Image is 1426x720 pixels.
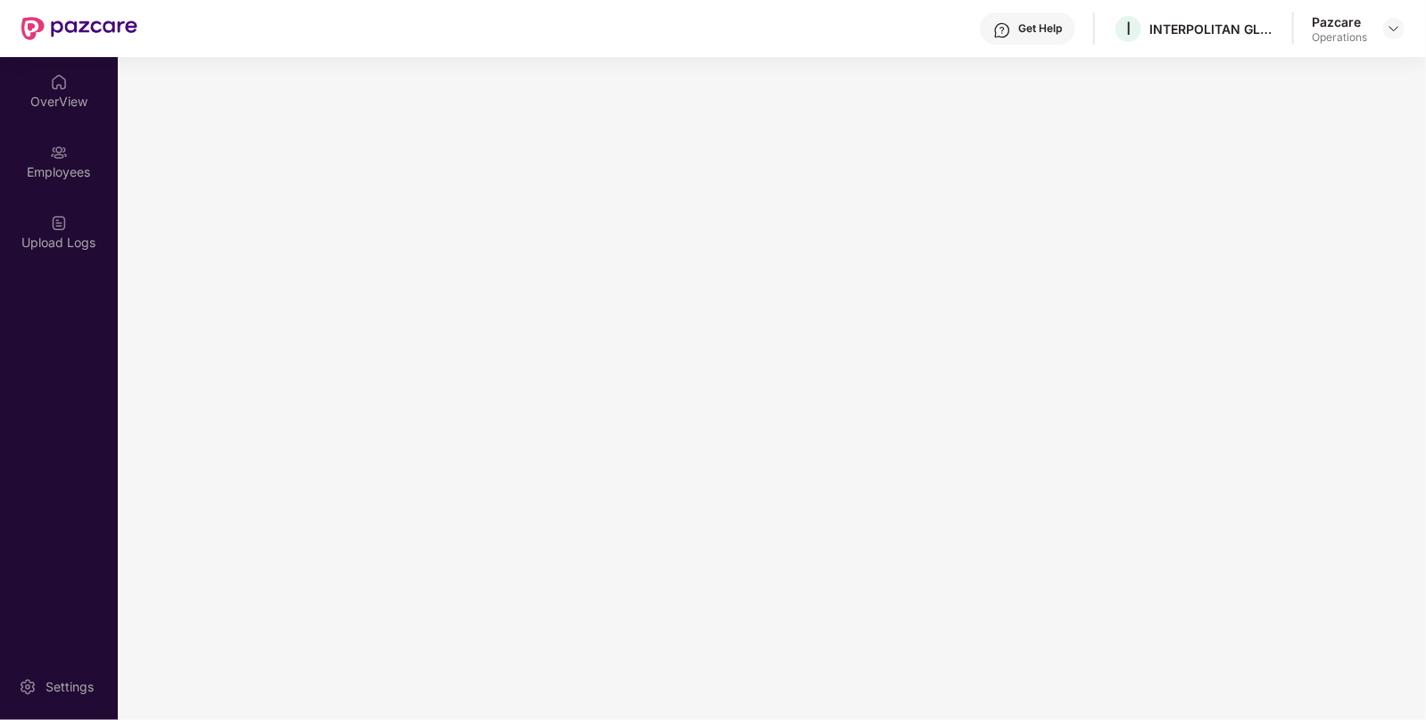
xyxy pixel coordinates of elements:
[1149,21,1274,37] div: INTERPOLITAN GLOBAL PRIVATE LIMITED
[993,21,1011,39] img: svg+xml;base64,PHN2ZyBpZD0iSGVscC0zMngzMiIgeG1sbnM9Imh0dHA6Ly93d3cudzMub3JnLzIwMDAvc3ZnIiB3aWR0aD...
[1018,21,1062,36] div: Get Help
[50,144,68,161] img: svg+xml;base64,PHN2ZyBpZD0iRW1wbG95ZWVzIiB4bWxucz0iaHR0cDovL3d3dy53My5vcmcvMjAwMC9zdmciIHdpZHRoPS...
[40,678,99,696] div: Settings
[50,214,68,232] img: svg+xml;base64,PHN2ZyBpZD0iVXBsb2FkX0xvZ3MiIGRhdGEtbmFtZT0iVXBsb2FkIExvZ3MiIHhtbG5zPSJodHRwOi8vd3...
[21,17,137,40] img: New Pazcare Logo
[1387,21,1401,36] img: svg+xml;base64,PHN2ZyBpZD0iRHJvcGRvd24tMzJ4MzIiIHhtbG5zPSJodHRwOi8vd3d3LnczLm9yZy8yMDAwL3N2ZyIgd2...
[1312,13,1367,30] div: Pazcare
[19,678,37,696] img: svg+xml;base64,PHN2ZyBpZD0iU2V0dGluZy0yMHgyMCIgeG1sbnM9Imh0dHA6Ly93d3cudzMub3JnLzIwMDAvc3ZnIiB3aW...
[1312,30,1367,45] div: Operations
[1126,18,1131,39] span: I
[50,73,68,91] img: svg+xml;base64,PHN2ZyBpZD0iSG9tZSIgeG1sbnM9Imh0dHA6Ly93d3cudzMub3JnLzIwMDAvc3ZnIiB3aWR0aD0iMjAiIG...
